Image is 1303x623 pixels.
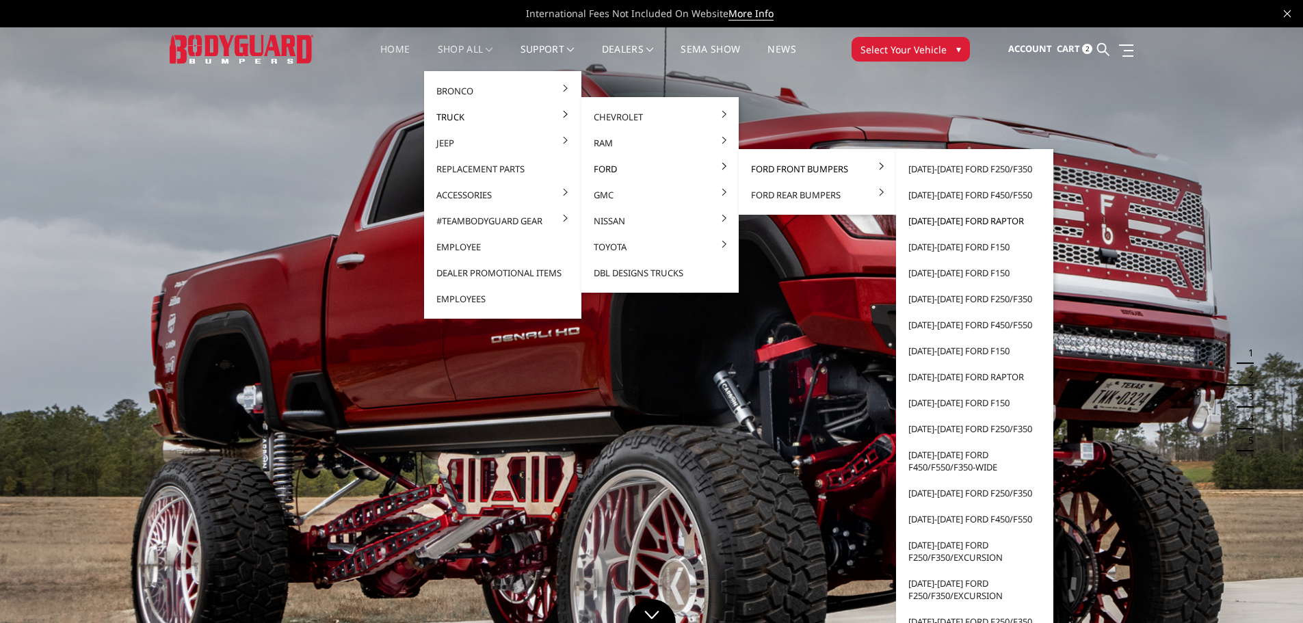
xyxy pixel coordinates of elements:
a: [DATE]-[DATE] Ford F250/F350 [901,156,1048,182]
a: [DATE]-[DATE] Ford F150 [901,338,1048,364]
a: More Info [728,7,774,21]
a: GMC [587,182,733,208]
button: 2 of 5 [1240,364,1254,386]
a: Employee [430,234,576,260]
a: Chevrolet [587,104,733,130]
a: Account [1008,31,1052,68]
a: [DATE]-[DATE] Ford F150 [901,234,1048,260]
a: shop all [438,44,493,71]
a: [DATE]-[DATE] Ford F450/F550 [901,506,1048,532]
a: DBL Designs Trucks [587,260,733,286]
a: Ram [587,130,733,156]
a: Dealers [602,44,654,71]
button: 4 of 5 [1240,408,1254,429]
span: ▾ [956,42,961,56]
a: Home [380,44,410,71]
a: [DATE]-[DATE] Ford Raptor [901,364,1048,390]
a: Click to Down [628,599,676,623]
button: Select Your Vehicle [852,37,970,62]
a: [DATE]-[DATE] Ford F250/F350/Excursion [901,570,1048,609]
a: Dealer Promotional Items [430,260,576,286]
a: [DATE]-[DATE] Ford F250/F350/Excursion [901,532,1048,570]
button: 5 of 5 [1240,429,1254,451]
a: [DATE]-[DATE] Ford F450/F550/F350-wide [901,442,1048,480]
a: [DATE]-[DATE] Ford F150 [901,260,1048,286]
a: SEMA Show [681,44,740,71]
a: Ford Front Bumpers [744,156,891,182]
span: Select Your Vehicle [860,42,947,57]
button: 3 of 5 [1240,386,1254,408]
a: Support [521,44,575,71]
a: [DATE]-[DATE] Ford F250/F350 [901,286,1048,312]
span: Account [1008,42,1052,55]
a: Jeep [430,130,576,156]
img: BODYGUARD BUMPERS [170,35,313,63]
a: Ford Rear Bumpers [744,182,891,208]
a: Nissan [587,208,733,234]
a: Toyota [587,234,733,260]
a: [DATE]-[DATE] Ford Raptor [901,208,1048,234]
a: Accessories [430,182,576,208]
a: #TeamBodyguard Gear [430,208,576,234]
a: [DATE]-[DATE] Ford F250/F350 [901,480,1048,506]
a: [DATE]-[DATE] Ford F150 [901,390,1048,416]
a: [DATE]-[DATE] Ford F450/F550 [901,312,1048,338]
button: 1 of 5 [1240,342,1254,364]
a: Cart 2 [1057,31,1092,68]
a: Employees [430,286,576,312]
a: Bronco [430,78,576,104]
span: 2 [1082,44,1092,54]
a: Truck [430,104,576,130]
a: News [767,44,795,71]
iframe: Chat Widget [1235,557,1303,623]
a: Ford [587,156,733,182]
span: Cart [1057,42,1080,55]
a: [DATE]-[DATE] Ford F450/F550 [901,182,1048,208]
a: [DATE]-[DATE] Ford F250/F350 [901,416,1048,442]
a: Replacement Parts [430,156,576,182]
